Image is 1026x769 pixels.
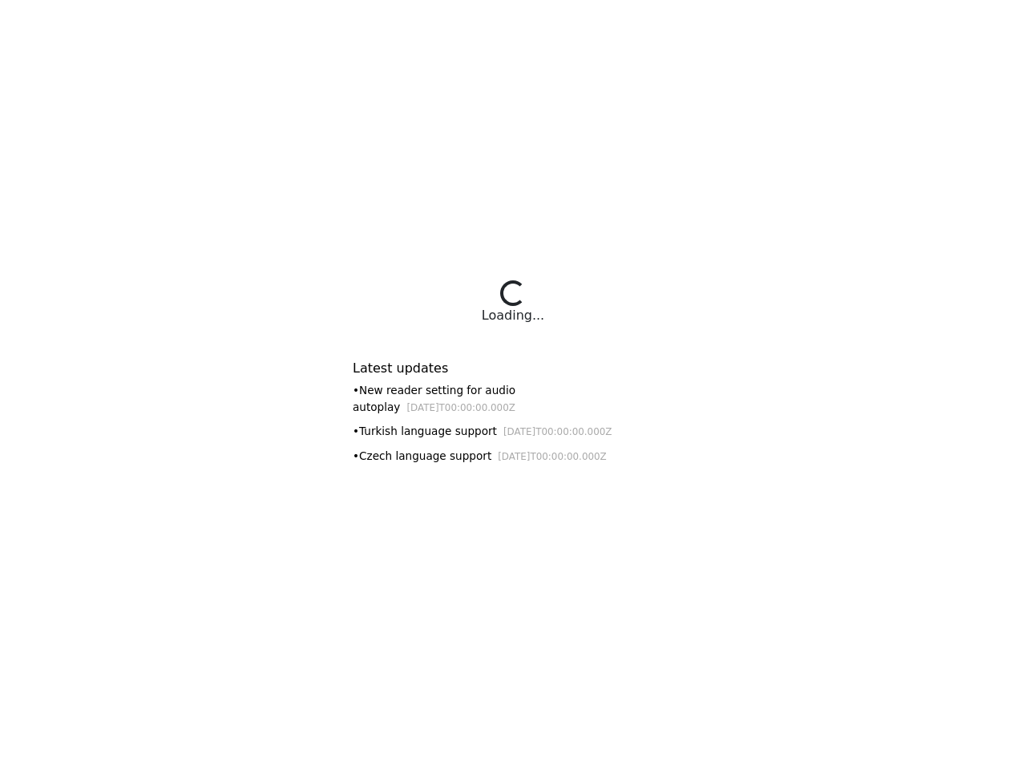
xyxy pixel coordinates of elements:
div: • Turkish language support [353,423,673,440]
small: [DATE]T00:00:00.000Z [406,402,515,413]
h6: Latest updates [353,360,673,376]
div: Loading... [482,306,544,325]
small: [DATE]T00:00:00.000Z [503,426,612,437]
div: • Czech language support [353,448,673,465]
small: [DATE]T00:00:00.000Z [498,451,607,462]
div: • New reader setting for audio autoplay [353,382,673,415]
